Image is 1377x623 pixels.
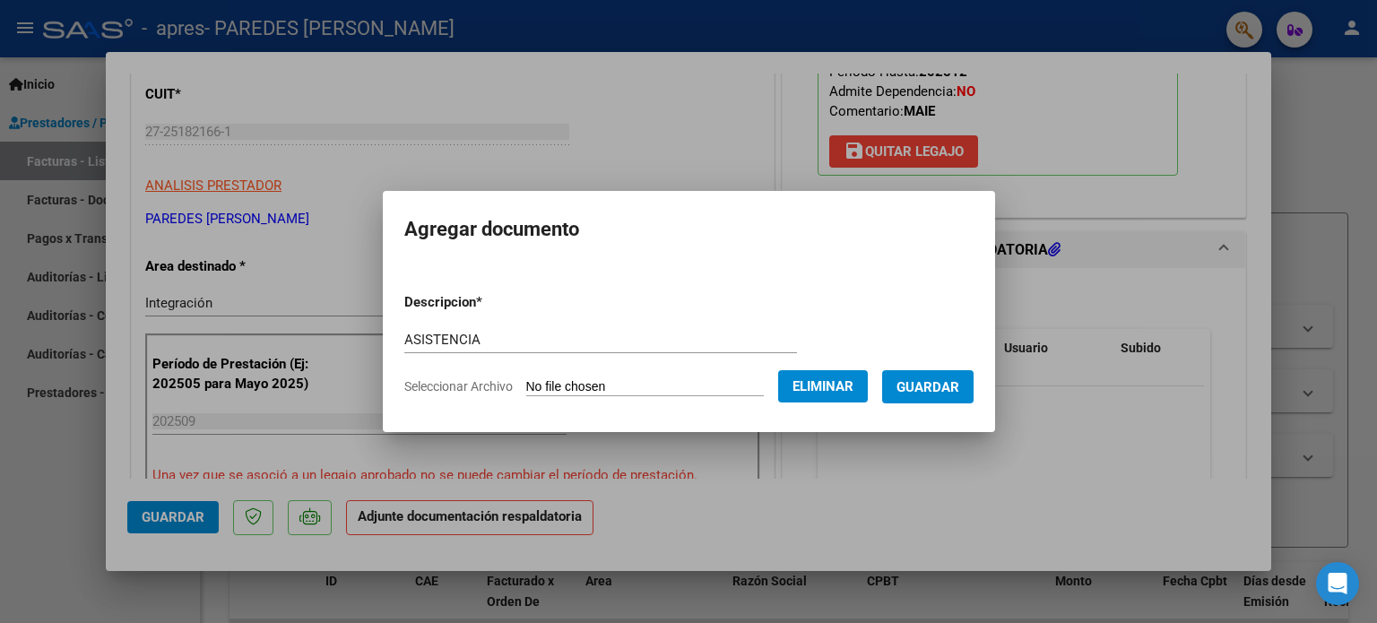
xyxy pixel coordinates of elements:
span: Eliminar [792,378,853,394]
button: Eliminar [778,370,868,402]
p: Descripcion [404,292,576,313]
h2: Agregar documento [404,212,974,247]
span: Guardar [896,379,959,395]
span: Seleccionar Archivo [404,379,513,394]
button: Guardar [882,370,974,403]
div: Open Intercom Messenger [1316,562,1359,605]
